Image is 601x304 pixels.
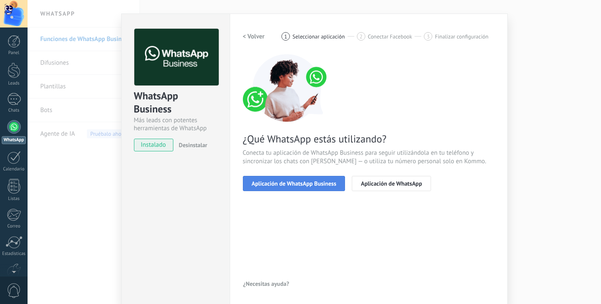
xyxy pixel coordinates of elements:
[368,33,412,40] span: Conectar Facebook
[292,33,345,40] span: Seleccionar aplicación
[2,251,26,257] div: Estadísticas
[2,136,26,144] div: WhatsApp
[175,139,207,151] button: Desinstalar
[427,33,430,40] span: 3
[179,141,207,149] span: Desinstalar
[352,176,431,191] button: Aplicación de WhatsApp
[2,196,26,202] div: Listas
[361,181,422,186] span: Aplicación de WhatsApp
[243,29,265,44] button: < Volver
[252,181,337,186] span: Aplicación de WhatsApp Business
[243,277,290,290] button: ¿Necesitas ayuda?
[2,224,26,229] div: Correo
[2,81,26,86] div: Leads
[359,33,362,40] span: 2
[435,33,488,40] span: Finalizar configuración
[243,149,495,166] span: Conecta tu aplicación de WhatsApp Business para seguir utilizándola en tu teléfono y sincronizar ...
[243,132,495,145] span: ¿Qué WhatsApp estás utilizando?
[243,33,265,41] h2: < Volver
[243,281,289,287] span: ¿Necesitas ayuda?
[134,139,173,151] span: instalado
[2,108,26,113] div: Chats
[134,29,219,86] img: logo_main.png
[243,54,332,122] img: connect number
[2,167,26,172] div: Calendario
[2,50,26,56] div: Panel
[284,33,287,40] span: 1
[134,116,217,132] div: Más leads con potentes herramientas de WhatsApp
[243,176,345,191] button: Aplicación de WhatsApp Business
[134,89,217,116] div: WhatsApp Business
